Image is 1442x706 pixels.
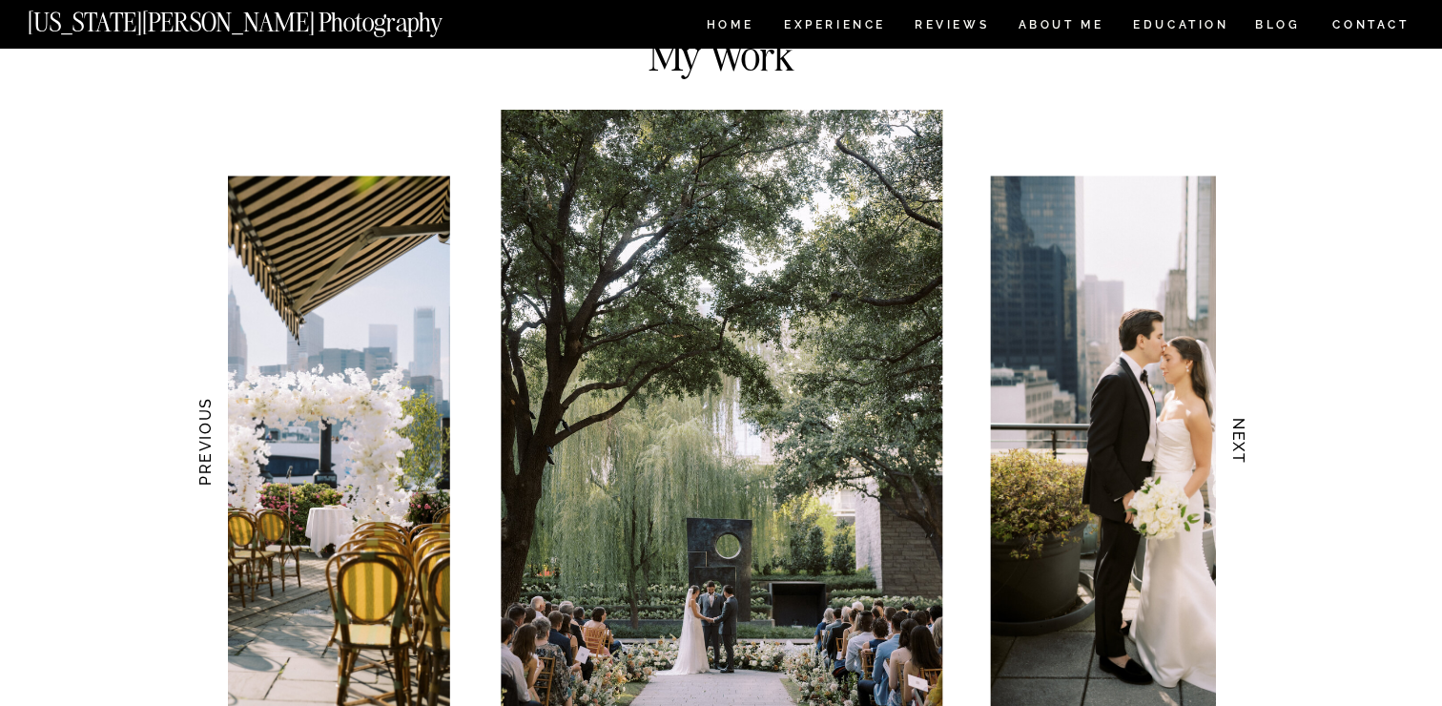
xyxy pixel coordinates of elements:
a: EDUCATION [1131,19,1231,35]
a: CONTACT [1331,14,1411,35]
h2: My Work [580,34,862,68]
a: HOME [703,19,757,35]
h3: PREVIOUS [195,382,215,502]
a: ABOUT ME [1018,19,1104,35]
a: Experience [784,19,884,35]
a: BLOG [1255,19,1301,35]
h2: VIEW [675,5,768,27]
a: [US_STATE][PERSON_NAME] Photography [28,10,506,26]
h3: NEXT [1229,382,1249,502]
a: REVIEWS [915,19,986,35]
